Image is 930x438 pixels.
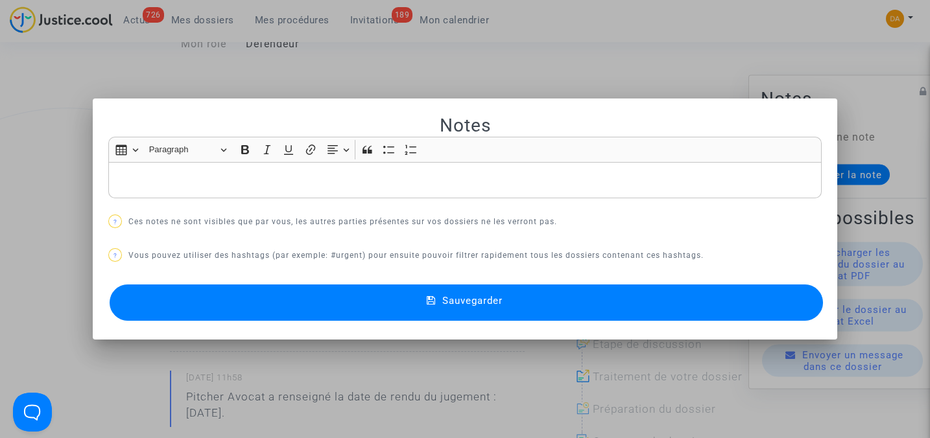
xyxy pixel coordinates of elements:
span: Paragraph [149,142,217,157]
p: Vous pouvez utiliser des hashtags (par exemple: #urgent) pour ensuite pouvoir filtrer rapidement ... [108,248,821,264]
span: ? [113,252,117,259]
div: Rich Text Editor, main [108,162,821,198]
h2: Notes [108,114,821,137]
button: Paragraph [143,140,233,160]
span: ? [113,218,117,225]
button: Sauvegarder [110,284,822,321]
div: Editor toolbar [108,137,821,162]
span: Sauvegarder [442,295,503,306]
p: Ces notes ne sont visibles que par vous, les autres parties présentes sur vos dossiers ne les ver... [108,214,821,230]
iframe: Help Scout Beacon - Open [13,393,52,432]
